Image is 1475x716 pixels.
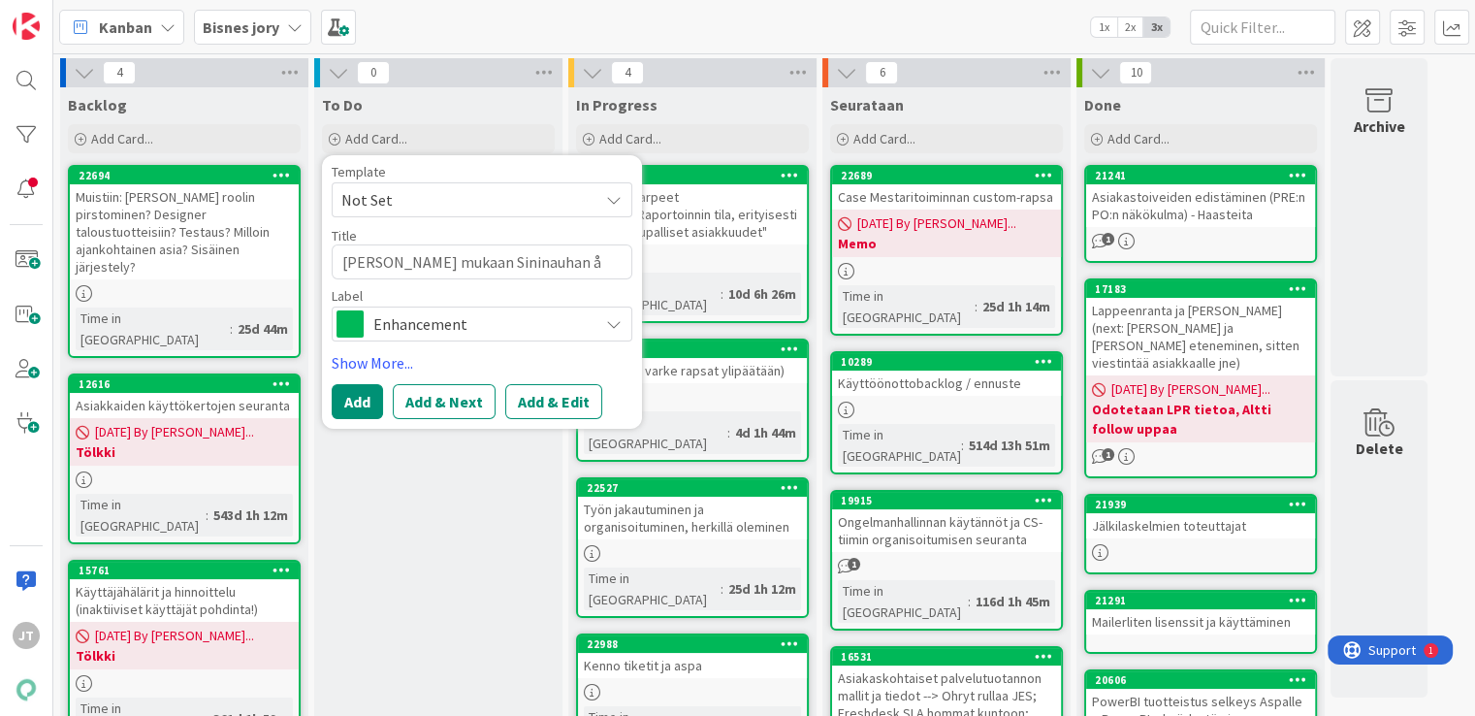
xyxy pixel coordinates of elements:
a: 10289Käyttöönottobacklog / ennusteTime in [GEOGRAPHIC_DATA]:514d 13h 51m [830,351,1063,474]
div: Viestintätarpeet PowerBI/Raportoinnin tila, erityisesti uudet "kaupalliset asiakkuudet" [578,184,807,244]
div: Archive [1354,114,1405,138]
b: Bisnes jory [203,17,279,37]
div: 22527 [578,479,807,497]
span: 2x [1117,17,1143,37]
textarea: Ada mukaan Sininauhan [332,244,632,279]
div: 15761Käyttäjähälärit ja hinnoittelu (inaktiiviset käyttäjät pohdinta!) [70,562,299,622]
div: JT [13,622,40,649]
div: 19915 [841,494,1061,507]
span: Template [332,165,386,179]
span: 1 [1102,448,1114,461]
span: Done [1084,95,1121,114]
span: Seurataan [830,95,904,114]
div: 22988 [578,635,807,653]
div: 21939 [1086,496,1315,513]
div: Time in [GEOGRAPHIC_DATA] [838,580,968,623]
b: Tölkki [76,442,293,462]
div: 15761 [70,562,299,579]
a: Show More... [332,351,632,374]
div: 17183 [1086,280,1315,298]
span: Add Card... [599,130,661,147]
span: Add Card... [853,130,915,147]
div: 25d 1h 12m [723,578,801,600]
div: 21291Mailerliten lisenssit ja käyttäminen [1086,592,1315,635]
div: Jälkilaskelmien toteuttajat [1086,513,1315,538]
div: 19915Ongelmanhallinnan käytännöt ja CS-tiimin organisoitumisen seuranta [832,492,1061,552]
a: 23014Viestintätarpeet PowerBI/Raportoinnin tila, erityisesti uudet "kaupalliset asiakkuudet"Time ... [576,165,809,323]
button: Add & Next [393,384,496,419]
div: Time in [GEOGRAPHIC_DATA] [584,568,721,610]
div: Delete [1356,437,1403,460]
div: Käyttäjähälärit ja hinnoittelu (inaktiiviset käyttäjät pohdinta!) [70,579,299,622]
span: [DATE] By [PERSON_NAME]... [95,422,254,442]
div: Asiakkaiden käyttökertojen seuranta [70,393,299,418]
a: 12616Asiakkaiden käyttökertojen seuranta[DATE] By [PERSON_NAME]...TölkkiTime in [GEOGRAPHIC_DATA]... [68,374,301,544]
div: 15761 [79,564,299,577]
input: Quick Filter... [1190,10,1335,45]
span: : [727,422,730,443]
label: Title [332,227,357,244]
button: Add & Edit [505,384,602,419]
div: Time in [GEOGRAPHIC_DATA] [584,273,721,315]
span: Add Card... [91,130,153,147]
div: Kajaani (ja varke rapsat ylipäätään) [578,358,807,383]
div: 23014 [587,169,807,182]
span: : [206,504,208,526]
div: Asiakastoiveiden edistäminen (PRE:n PO:n näkökulma) - Haasteita [1086,184,1315,227]
img: Visit kanbanzone.com [13,13,40,40]
div: 16531 [841,650,1061,664]
span: Not Set [341,187,584,212]
div: 16531 [832,648,1061,666]
span: 0 [357,61,390,84]
div: 22689 [841,169,1061,182]
span: 4 [103,61,136,84]
span: [DATE] By [PERSON_NAME]... [95,626,254,646]
div: 10289Käyttöönottobacklog / ennuste [832,353,1061,396]
div: Käyttöönottobacklog / ennuste [832,371,1061,396]
img: avatar [13,676,40,703]
div: 10d 6h 26m [723,283,801,305]
div: 10289 [832,353,1061,371]
div: 21291 [1086,592,1315,609]
span: 6 [865,61,898,84]
div: Time in [GEOGRAPHIC_DATA] [584,411,727,454]
div: Time in [GEOGRAPHIC_DATA] [76,308,230,350]
div: 1 [101,8,106,23]
div: Työn jakautuminen ja organisoituminen, herkillä oleminen [578,497,807,539]
div: 12616 [79,377,299,391]
div: 22694Muistiin: [PERSON_NAME] roolin pirstominen? Designer taloustuotteisiin? Testaus? Milloin aja... [70,167,299,279]
span: 3x [1143,17,1170,37]
div: Mailerliten lisenssit ja käyttäminen [1086,609,1315,635]
a: 22694Muistiin: [PERSON_NAME] roolin pirstominen? Designer taloustuotteisiin? Testaus? Milloin aja... [68,165,301,358]
div: Kenno tiketit ja aspa [578,653,807,678]
div: 22689Case Mestaritoiminnan custom-rapsa [832,167,1061,210]
div: 21939 [1095,498,1315,511]
div: 12616 [70,375,299,393]
a: 21939Jälkilaskelmien toteuttajat [1084,494,1317,574]
span: 4 [611,61,644,84]
div: 17183Lappeenranta ja [PERSON_NAME] (next: [PERSON_NAME] ja [PERSON_NAME] eteneminen, sitten viest... [1086,280,1315,375]
a: 22689Case Mestaritoiminnan custom-rapsa[DATE] By [PERSON_NAME]...MemoTime in [GEOGRAPHIC_DATA]:25... [830,165,1063,336]
div: Lappeenranta ja [PERSON_NAME] (next: [PERSON_NAME] ja [PERSON_NAME] eteneminen, sitten viestintää... [1086,298,1315,375]
div: 22527Työn jakautuminen ja organisoituminen, herkillä oleminen [578,479,807,539]
div: Time in [GEOGRAPHIC_DATA] [838,285,975,328]
div: Case Mestaritoiminnan custom-rapsa [832,184,1061,210]
div: 10289 [841,355,1061,369]
div: Time in [GEOGRAPHIC_DATA] [838,424,961,467]
div: Muistiin: [PERSON_NAME] roolin pirstominen? Designer taloustuotteisiin? Testaus? Milloin ajankoht... [70,184,299,279]
a: 17183Lappeenranta ja [PERSON_NAME] (next: [PERSON_NAME] ja [PERSON_NAME] eteneminen, sitten viest... [1084,278,1317,478]
div: 21939Jälkilaskelmien toteuttajat [1086,496,1315,538]
span: 10 [1119,61,1152,84]
div: Ongelmanhallinnan käytännöt ja CS-tiimin organisoitumisen seuranta [832,509,1061,552]
span: Label [332,289,363,303]
a: 19915Ongelmanhallinnan käytännöt ja CS-tiimin organisoitumisen seurantaTime in [GEOGRAPHIC_DATA]:... [830,490,1063,631]
div: Time in [GEOGRAPHIC_DATA] [76,494,206,537]
span: Support [41,3,88,26]
span: : [975,296,978,317]
div: 23127 [587,342,807,356]
div: 22689 [832,167,1061,184]
span: Enhancement [373,310,589,338]
div: 21241 [1095,169,1315,182]
span: 1 [848,558,860,570]
div: 21291 [1095,594,1315,607]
